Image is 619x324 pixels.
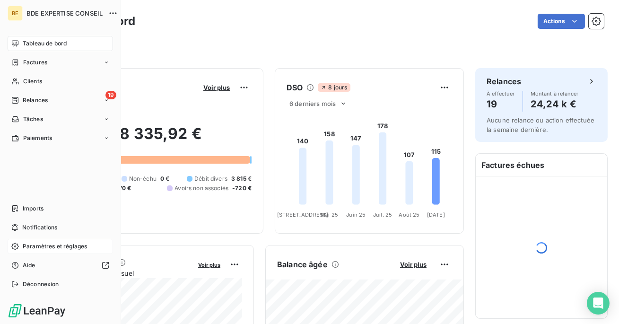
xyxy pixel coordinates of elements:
button: Voir plus [195,260,223,269]
span: 6 derniers mois [289,100,336,107]
h4: 19 [487,96,515,112]
span: Tâches [23,115,43,123]
span: 0 € [160,175,169,183]
span: Débit divers [194,175,227,183]
span: Déconnexion [23,280,59,289]
img: Logo LeanPay [8,303,66,318]
span: Non-échu [129,175,157,183]
h6: DSO [287,82,303,93]
span: Montant à relancer [531,91,579,96]
span: Voir plus [400,261,427,268]
h6: Factures échues [476,154,607,176]
span: Aide [23,261,35,270]
span: -720 € [232,184,252,193]
div: Open Intercom Messenger [587,292,610,315]
span: Imports [23,204,44,213]
span: Voir plus [198,262,220,268]
tspan: Juin 25 [346,211,366,218]
span: À effectuer [487,91,515,96]
span: 8 jours [318,83,350,92]
tspan: [DATE] [427,211,445,218]
span: 3 815 € [231,175,252,183]
span: 19 [105,91,116,99]
span: Aucune relance ou action effectuée la semaine dernière. [487,116,594,133]
tspan: Août 25 [399,211,419,218]
tspan: [STREET_ADDRESS] [277,211,328,218]
button: Voir plus [397,260,429,269]
h4: 24,24 k € [531,96,579,112]
span: Paiements [23,134,52,142]
span: Factures [23,58,47,67]
span: Notifications [22,223,57,232]
div: BE [8,6,23,21]
span: Relances [23,96,48,105]
span: Clients [23,77,42,86]
span: BDE EXPERTISE CONSEIL [26,9,103,17]
button: Actions [538,14,585,29]
span: Voir plus [203,84,230,91]
span: Tableau de bord [23,39,67,48]
button: Voir plus [201,83,233,92]
tspan: Juil. 25 [373,211,392,218]
h6: Relances [487,76,521,87]
span: Paramètres et réglages [23,242,87,251]
a: Aide [8,258,113,273]
h2: 198 335,92 € [53,124,252,153]
h6: Balance âgée [277,259,328,270]
span: Chiffre d'affaires mensuel [53,268,192,278]
span: Avoirs non associés [174,184,228,193]
tspan: Mai 25 [321,211,338,218]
